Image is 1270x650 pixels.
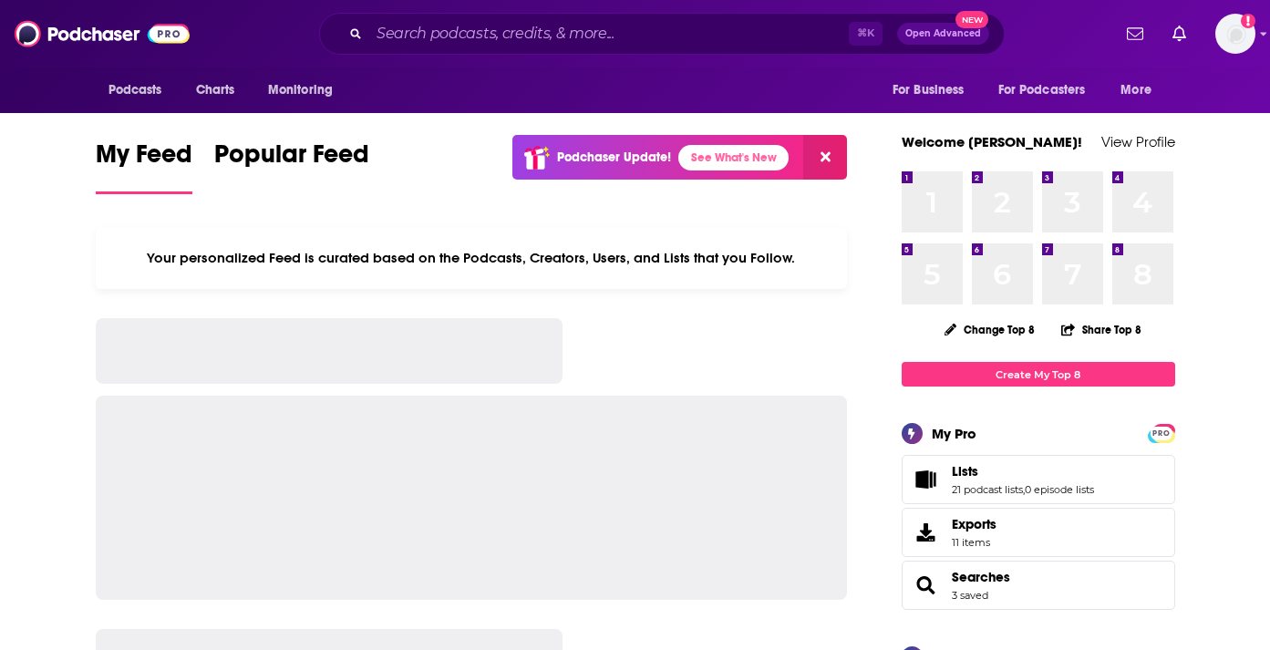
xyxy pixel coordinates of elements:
[952,589,988,602] a: 3 saved
[952,516,996,532] span: Exports
[1215,14,1255,54] img: User Profile
[986,73,1112,108] button: open menu
[1101,133,1175,150] a: View Profile
[908,573,945,598] a: Searches
[678,145,789,170] a: See What's New
[15,16,190,51] img: Podchaser - Follow, Share and Rate Podcasts
[557,150,671,165] p: Podchaser Update!
[955,11,988,28] span: New
[902,362,1175,387] a: Create My Top 8
[1151,426,1172,439] a: PRO
[1215,14,1255,54] button: Show profile menu
[897,23,989,45] button: Open AdvancedNew
[893,77,965,103] span: For Business
[905,29,981,38] span: Open Advanced
[952,569,1010,585] a: Searches
[214,139,369,194] a: Popular Feed
[1215,14,1255,54] span: Logged in as megcassidy
[952,463,978,480] span: Lists
[902,133,1082,150] a: Welcome [PERSON_NAME]!
[880,73,987,108] button: open menu
[1151,427,1172,440] span: PRO
[934,318,1047,341] button: Change Top 8
[96,73,186,108] button: open menu
[369,19,849,48] input: Search podcasts, credits, & more...
[184,73,246,108] a: Charts
[1241,14,1255,28] svg: Add a profile image
[319,13,1005,55] div: Search podcasts, credits, & more...
[952,463,1094,480] a: Lists
[214,139,369,181] span: Popular Feed
[108,77,162,103] span: Podcasts
[902,455,1175,504] span: Lists
[849,22,883,46] span: ⌘ K
[268,77,333,103] span: Monitoring
[902,561,1175,610] span: Searches
[96,139,192,194] a: My Feed
[196,77,235,103] span: Charts
[1120,18,1151,49] a: Show notifications dropdown
[1025,483,1094,496] a: 0 episode lists
[1060,312,1142,347] button: Share Top 8
[908,520,945,545] span: Exports
[1023,483,1025,496] span: ,
[908,467,945,492] a: Lists
[1120,77,1151,103] span: More
[952,536,996,549] span: 11 items
[932,425,976,442] div: My Pro
[902,508,1175,557] a: Exports
[1108,73,1174,108] button: open menu
[998,77,1086,103] span: For Podcasters
[255,73,356,108] button: open menu
[96,227,848,289] div: Your personalized Feed is curated based on the Podcasts, Creators, Users, and Lists that you Follow.
[1165,18,1193,49] a: Show notifications dropdown
[96,139,192,181] span: My Feed
[952,483,1023,496] a: 21 podcast lists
